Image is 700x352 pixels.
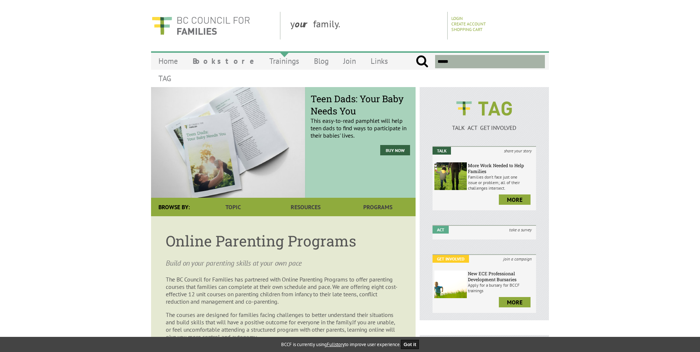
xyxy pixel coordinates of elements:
[401,340,419,349] button: Got it
[500,147,536,155] i: share your story
[363,52,395,70] a: Links
[185,52,262,70] a: Bookstore
[451,94,517,122] img: BCCF's TAG Logo
[433,226,449,234] em: Act
[451,15,463,21] a: Login
[166,258,401,268] p: Build on your parenting skills at your own pace
[451,21,486,27] a: Create Account
[166,231,401,251] h1: Online Parenting Programs
[468,282,534,293] p: Apply for a bursary for BCCF trainings
[327,341,344,348] a: Fullstory
[151,12,251,39] img: BC Council for FAMILIES
[151,52,185,70] a: Home
[433,124,536,131] p: TALK ACT GET INVOLVED
[295,18,313,30] strong: our
[151,198,197,216] div: Browse By:
[505,226,536,234] i: take a survey
[499,297,531,307] a: more
[166,318,395,341] span: If you are unable, or feel uncomfortable attending a structured program with other parents, learn...
[307,52,336,70] a: Blog
[269,198,342,216] a: Resources
[166,311,401,341] p: The courses are designed for families facing challenges to better understand their situations and...
[284,12,448,39] div: y family.
[151,70,179,87] a: TAG
[433,147,451,155] em: Talk
[311,99,410,139] p: This easy-to-read pamphlet will help teen dads to find ways to participate in their babies' lives.
[499,255,536,263] i: join a campaign
[197,198,269,216] a: Topic
[311,93,410,117] span: Teen Dads: Your Baby Needs You
[262,52,307,70] a: Trainings
[166,276,401,305] p: The BC Council for Families has partnered with Online Parenting Programs to offer parenting cours...
[380,145,410,155] a: Buy Now
[468,270,534,282] h6: New ECE Professional Development Bursaries
[416,55,428,68] input: Submit
[451,27,483,32] a: Shopping Cart
[342,198,414,216] a: Programs
[468,162,534,174] h6: More Work Needed to Help Families
[433,255,469,263] em: Get Involved
[433,117,536,131] a: TALK ACT GET INVOLVED
[336,52,363,70] a: Join
[499,194,531,205] a: more
[468,174,534,191] p: Families don’t face just one issue or problem; all of their challenges intersect.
